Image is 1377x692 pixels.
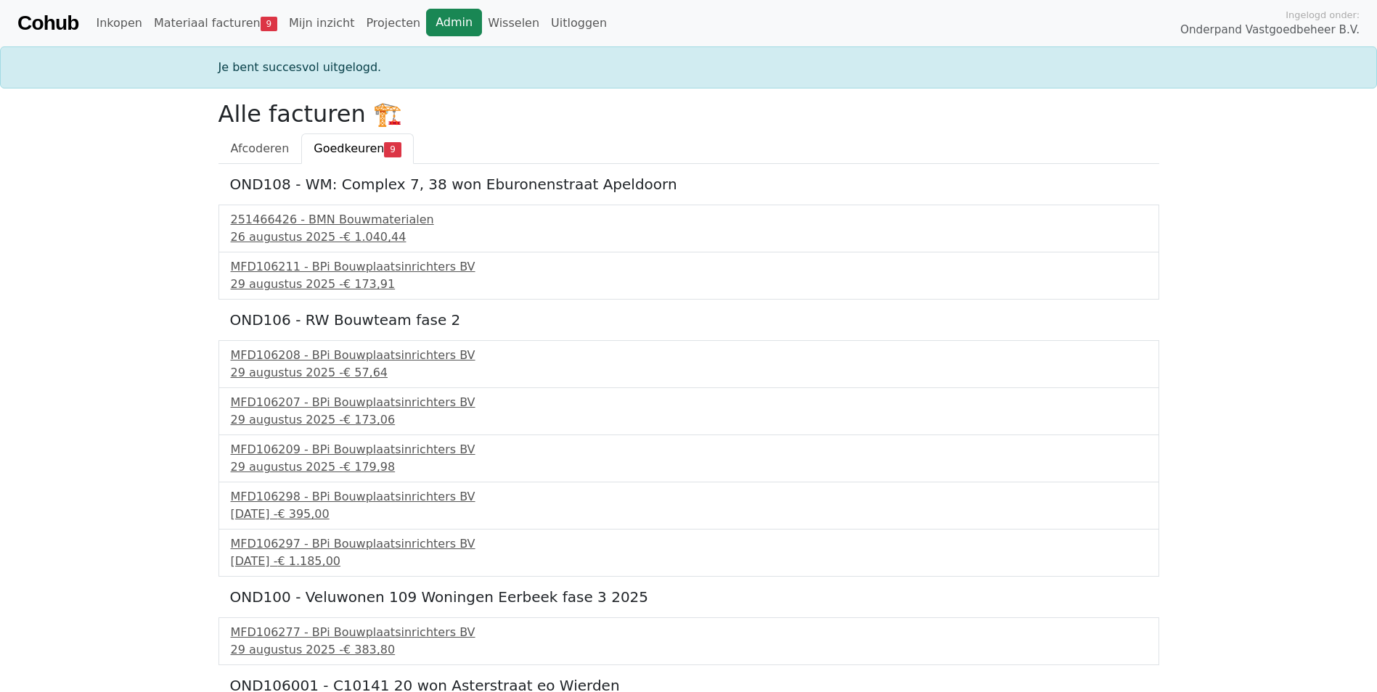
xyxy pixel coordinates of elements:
a: MFD106208 - BPi Bouwplaatsinrichters BV29 augustus 2025 -€ 57,64 [231,347,1147,382]
h5: OND100 - Veluwonen 109 Woningen Eerbeek fase 3 2025 [230,588,1148,606]
a: MFD106277 - BPi Bouwplaatsinrichters BV29 augustus 2025 -€ 383,80 [231,624,1147,659]
div: MFD106277 - BPi Bouwplaatsinrichters BV [231,624,1147,641]
div: 29 augustus 2025 - [231,641,1147,659]
div: MFD106297 - BPi Bouwplaatsinrichters BV [231,535,1147,553]
div: [DATE] - [231,553,1147,570]
a: MFD106297 - BPi Bouwplaatsinrichters BV[DATE] -€ 1.185,00 [231,535,1147,570]
div: [DATE] - [231,506,1147,523]
span: € 173,91 [343,277,395,291]
div: 29 augustus 2025 - [231,411,1147,429]
span: Ingelogd onder: [1286,8,1360,22]
div: 29 augustus 2025 - [231,364,1147,382]
div: 29 augustus 2025 - [231,276,1147,293]
span: Afcoderen [231,141,290,155]
a: Materiaal facturen9 [148,9,283,38]
span: € 1.185,00 [277,554,340,568]
div: MFD106209 - BPi Bouwplaatsinrichters BV [231,441,1147,458]
div: MFD106211 - BPi Bouwplaatsinrichters BV [231,258,1147,276]
div: 26 augustus 2025 - [231,228,1147,246]
span: € 1.040,44 [343,230,406,244]
div: MFD106298 - BPi Bouwplaatsinrichters BV [231,488,1147,506]
span: € 173,06 [343,413,395,427]
a: Mijn inzicht [283,9,361,38]
a: MFD106207 - BPi Bouwplaatsinrichters BV29 augustus 2025 -€ 173,06 [231,394,1147,429]
div: MFD106208 - BPi Bouwplaatsinrichters BV [231,347,1147,364]
a: Uitloggen [545,9,613,38]
div: Je bent succesvol uitgelogd. [210,59,1168,76]
a: MFD106298 - BPi Bouwplaatsinrichters BV[DATE] -€ 395,00 [231,488,1147,523]
span: € 383,80 [343,643,395,656]
span: € 395,00 [277,507,329,521]
span: 9 [384,142,401,157]
a: MFD106209 - BPi Bouwplaatsinrichters BV29 augustus 2025 -€ 179,98 [231,441,1147,476]
span: Onderpand Vastgoedbeheer B.V. [1180,22,1360,38]
div: 29 augustus 2025 - [231,458,1147,476]
a: Projecten [360,9,426,38]
a: Admin [426,9,482,36]
h5: OND106 - RW Bouwteam fase 2 [230,311,1148,329]
div: MFD106207 - BPi Bouwplaatsinrichters BV [231,394,1147,411]
a: 251466426 - BMN Bouwmaterialen26 augustus 2025 -€ 1.040,44 [231,211,1147,246]
span: 9 [261,17,277,31]
a: MFD106211 - BPi Bouwplaatsinrichters BV29 augustus 2025 -€ 173,91 [231,258,1147,293]
span: € 179,98 [343,460,395,474]
a: Goedkeuren9 [301,133,413,164]
h2: Alle facturen 🏗️ [218,100,1159,128]
a: Afcoderen [218,133,302,164]
h5: OND108 - WM: Complex 7, 38 won Eburonenstraat Apeldoorn [230,176,1148,193]
span: Goedkeuren [314,141,384,155]
a: Cohub [17,6,78,41]
a: Wisselen [482,9,545,38]
span: € 57,64 [343,366,388,379]
a: Inkopen [90,9,147,38]
div: 251466426 - BMN Bouwmaterialen [231,211,1147,228]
